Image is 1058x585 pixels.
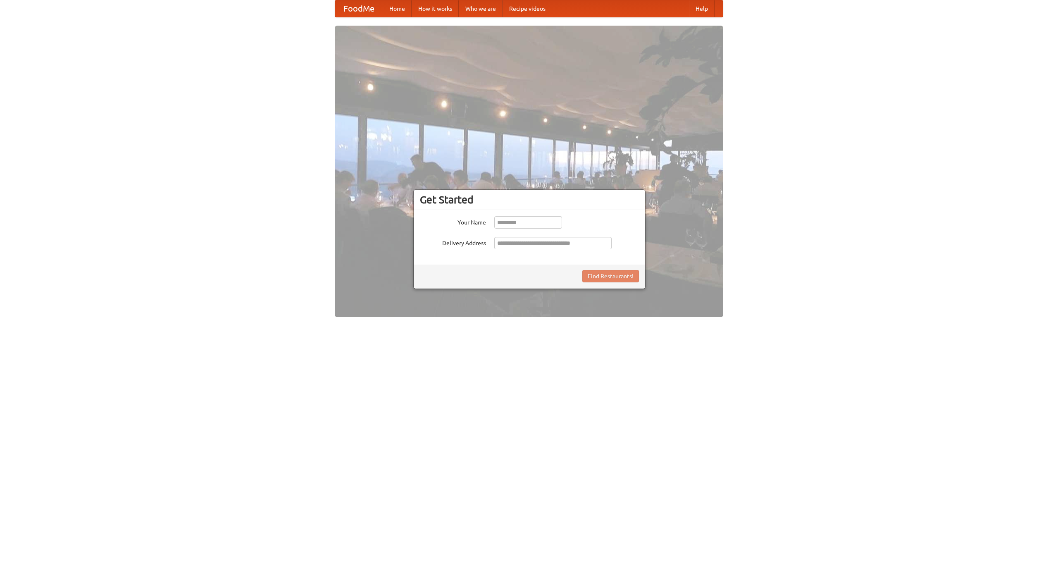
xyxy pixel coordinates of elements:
label: Delivery Address [420,237,486,247]
a: Who we are [459,0,503,17]
a: FoodMe [335,0,383,17]
a: Home [383,0,412,17]
a: How it works [412,0,459,17]
label: Your Name [420,216,486,227]
h3: Get Started [420,193,639,206]
a: Recipe videos [503,0,552,17]
a: Help [689,0,715,17]
button: Find Restaurants! [582,270,639,282]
